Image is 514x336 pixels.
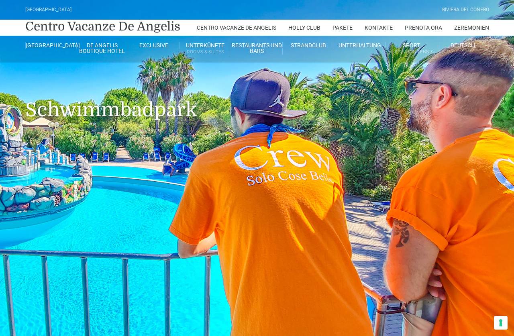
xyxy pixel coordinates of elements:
a: Unterhaltung [334,42,385,49]
h1: Schwimmbadpark [25,63,489,133]
div: Riviera Del Conero [442,6,489,14]
a: Restaurants und Bars [231,42,283,55]
a: Centro Vacanze De Angelis [25,18,180,34]
a: Centro Vacanze De Angelis [197,20,276,36]
div: [GEOGRAPHIC_DATA] [25,6,71,14]
a: Prenota Ora [405,20,442,36]
a: Holly Club [288,20,320,36]
button: Le tue preferenze relative al consenso per le tecnologie di tracciamento [494,316,508,330]
a: Pakete [332,20,353,36]
small: Rooms & Suites [179,48,230,56]
a: Strandclub [283,42,334,49]
a: Deutsch [437,42,489,49]
a: Kontakte [365,20,393,36]
a: SportAll Season Tennis [386,42,437,57]
a: UnterkünfteRooms & Suites [179,42,231,57]
a: Exclusive [128,42,179,49]
span: Deutsch [451,42,475,49]
a: Zeremonien [454,20,489,36]
a: [GEOGRAPHIC_DATA] [25,42,77,49]
a: de angelis boutique hotel [77,42,128,55]
small: All Season Tennis [386,48,437,56]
